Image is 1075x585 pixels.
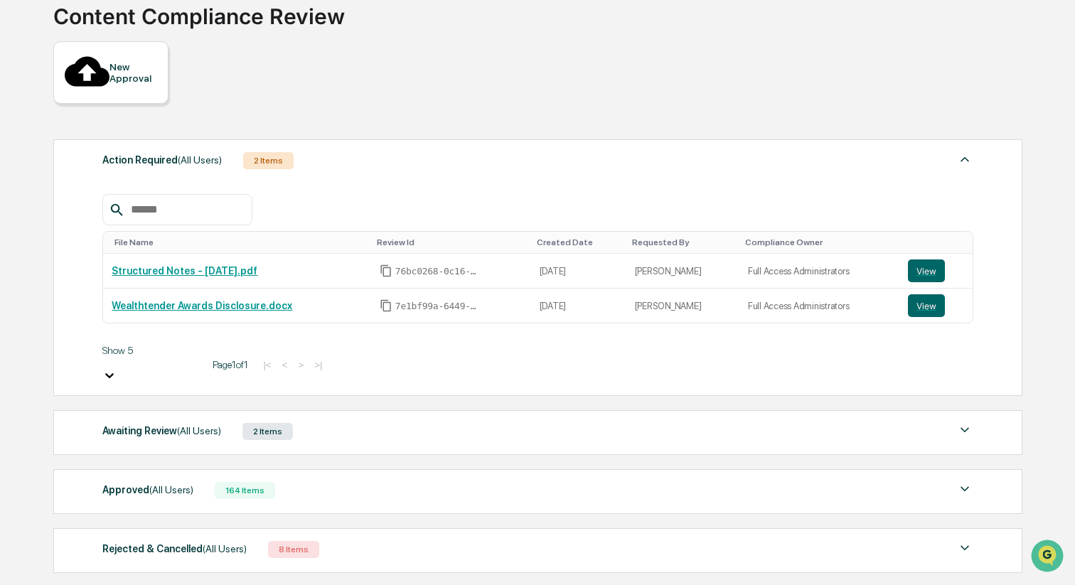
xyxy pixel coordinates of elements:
[531,289,626,323] td: [DATE]
[102,540,247,558] div: Rejected & Cancelled
[48,123,180,134] div: We're available if you need us!
[141,241,172,252] span: Pylon
[28,206,90,220] span: Data Lookup
[102,151,222,169] div: Action Required
[739,289,899,323] td: Full Access Administrators
[380,264,392,277] span: Copy Id
[278,359,292,371] button: <
[626,289,739,323] td: [PERSON_NAME]
[911,237,967,247] div: Toggle SortBy
[294,359,308,371] button: >
[14,208,26,219] div: 🔎
[537,237,621,247] div: Toggle SortBy
[109,61,157,84] div: New Approval
[531,254,626,289] td: [DATE]
[102,345,202,356] div: Show 5
[242,423,293,440] div: 2 Items
[28,179,92,193] span: Preclearance
[9,200,95,226] a: 🔎Data Lookup
[14,181,26,192] div: 🖐️
[14,30,259,53] p: How can we help?
[908,294,945,317] button: View
[149,484,193,495] span: (All Users)
[178,154,222,166] span: (All Users)
[1029,538,1068,576] iframe: Open customer support
[956,422,973,439] img: caret
[908,259,945,282] button: View
[395,301,481,312] span: 7e1bf99a-6449-45c3-8181-c0e5f5f3b389
[103,181,114,192] div: 🗄️
[14,109,40,134] img: 1746055101610-c473b297-6a78-478c-a979-82029cc54cd1
[203,543,247,554] span: (All Users)
[310,359,326,371] button: >|
[100,240,172,252] a: Powered byPylon
[37,65,235,80] input: Clear
[97,173,182,199] a: 🗄️Attestations
[243,152,294,169] div: 2 Items
[956,151,973,168] img: caret
[213,359,248,370] span: Page 1 of 1
[9,173,97,199] a: 🖐️Preclearance
[268,541,319,558] div: 8 Items
[956,540,973,557] img: caret
[102,422,221,440] div: Awaiting Review
[102,481,193,499] div: Approved
[377,237,525,247] div: Toggle SortBy
[48,109,233,123] div: Start new chat
[626,254,739,289] td: [PERSON_NAME]
[259,359,275,371] button: |<
[114,237,365,247] div: Toggle SortBy
[632,237,734,247] div: Toggle SortBy
[908,259,964,282] a: View
[242,113,259,130] button: Start new chat
[380,299,392,312] span: Copy Id
[908,294,964,317] a: View
[112,265,257,277] a: Structured Notes - [DATE].pdf
[117,179,176,193] span: Attestations
[177,425,221,436] span: (All Users)
[739,254,899,289] td: Full Access Administrators
[112,300,292,311] a: Wealthtender Awards Disclosure.docx
[395,266,481,277] span: 76bc0268-0c16-4ddb-b54e-a2884c5893c1
[956,481,973,498] img: caret
[215,482,275,499] div: 164 Items
[745,237,894,247] div: Toggle SortBy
